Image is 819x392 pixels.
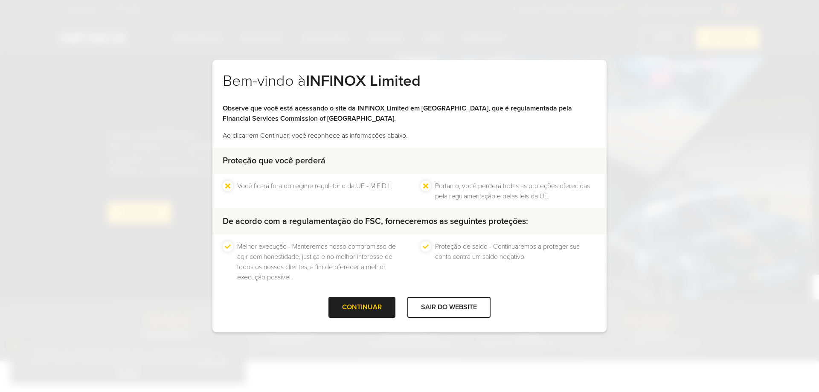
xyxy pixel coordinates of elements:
strong: Proteção que você perderá [223,156,325,166]
li: Portanto, você perderá todas as proteções oferecidas pela regulamentação e pelas leis da UE. [435,181,596,201]
li: Melhor execução - Manteremos nosso compromisso de agir com honestidade, justiça e no melhor inter... [237,241,398,282]
div: CONTINUAR [328,297,395,318]
li: Você ficará fora do regime regulatório da UE - MiFID II. [237,181,392,201]
strong: Observe que você está acessando o site da INFINOX Limited em [GEOGRAPHIC_DATA], que é regulamenta... [223,104,572,123]
strong: De acordo com a regulamentação do FSC, forneceremos as seguintes proteções: [223,216,528,226]
h2: Bem-vindo à [223,72,596,103]
strong: INFINOX Limited [306,72,421,90]
p: Ao clicar em Continuar, você reconhece as informações abaixo. [223,131,596,141]
li: Proteção de saldo - Continuaremos a proteger sua conta contra um saldo negativo. [435,241,596,282]
div: SAIR DO WEBSITE [407,297,491,318]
